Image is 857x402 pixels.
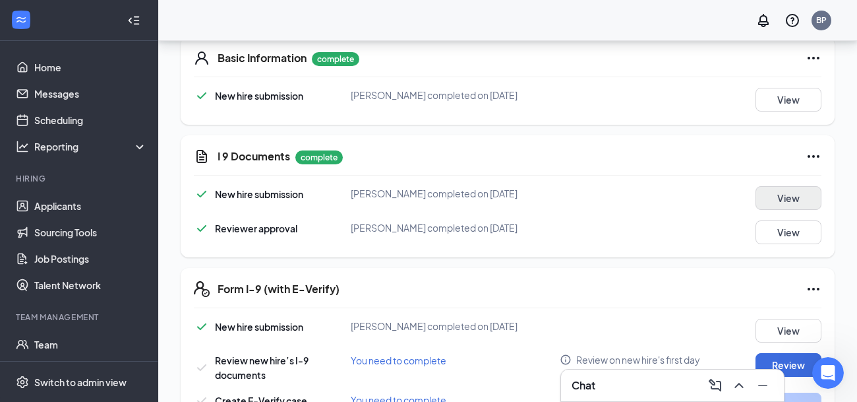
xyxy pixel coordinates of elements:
button: Minimize [752,375,773,396]
div: Reporting [34,140,148,153]
svg: Checkmark [194,220,210,236]
svg: ChevronUp [731,378,747,393]
svg: Ellipses [806,281,821,297]
svg: Info [560,354,572,366]
svg: Analysis [16,140,29,153]
a: Messages [34,81,147,107]
div: Hiring [16,173,144,184]
svg: Ellipses [806,149,821,164]
svg: Checkmark [194,186,210,202]
span: You need to complete [351,354,446,366]
h5: Basic Information [218,51,307,65]
h5: Form I-9 (with E-Verify) [218,282,340,296]
button: View [755,88,821,112]
a: Scheduling [34,107,147,133]
svg: Checkmark [194,88,210,104]
svg: Settings [16,376,29,389]
button: View [755,319,821,343]
span: New hire submission [215,90,303,102]
span: New hire submission [215,321,303,333]
div: BP [816,15,827,26]
button: ChevronUp [728,375,750,396]
svg: Minimize [755,378,771,393]
span: [PERSON_NAME] completed on [DATE] [351,187,517,199]
span: [PERSON_NAME] completed on [DATE] [351,89,517,101]
svg: WorkstreamLogo [15,13,28,26]
button: View [755,186,821,210]
span: [PERSON_NAME] completed on [DATE] [351,320,517,332]
span: New hire submission [215,188,303,200]
svg: FormI9EVerifyIcon [194,281,210,297]
svg: Ellipses [806,50,821,66]
span: Review new hire’s I-9 documents [215,354,309,381]
span: [PERSON_NAME] completed on [DATE] [351,222,517,234]
span: Review on new hire's first day [576,353,700,366]
h3: Chat [572,378,595,393]
p: complete [312,52,359,66]
a: Job Postings [34,246,147,272]
a: Talent Network [34,272,147,298]
iframe: Intercom live chat [812,357,844,389]
svg: ComposeMessage [707,378,723,393]
a: Home [34,54,147,81]
svg: Notifications [755,13,771,28]
a: Applicants [34,193,147,219]
a: Sourcing Tools [34,219,147,246]
div: Team Management [16,312,144,323]
button: ComposeMessage [705,375,726,396]
div: Switch to admin view [34,376,127,389]
svg: User [194,50,210,66]
svg: Checkmark [194,319,210,335]
svg: Checkmark [194,360,210,376]
button: View [755,220,821,244]
h5: I 9 Documents [218,149,290,164]
a: Team [34,331,147,358]
svg: QuestionInfo [784,13,800,28]
a: E-Verify [34,358,147,384]
p: complete [295,151,343,164]
span: Reviewer approval [215,222,297,234]
svg: Collapse [127,14,140,27]
button: Review [755,353,821,377]
svg: CustomFormIcon [194,149,210,164]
